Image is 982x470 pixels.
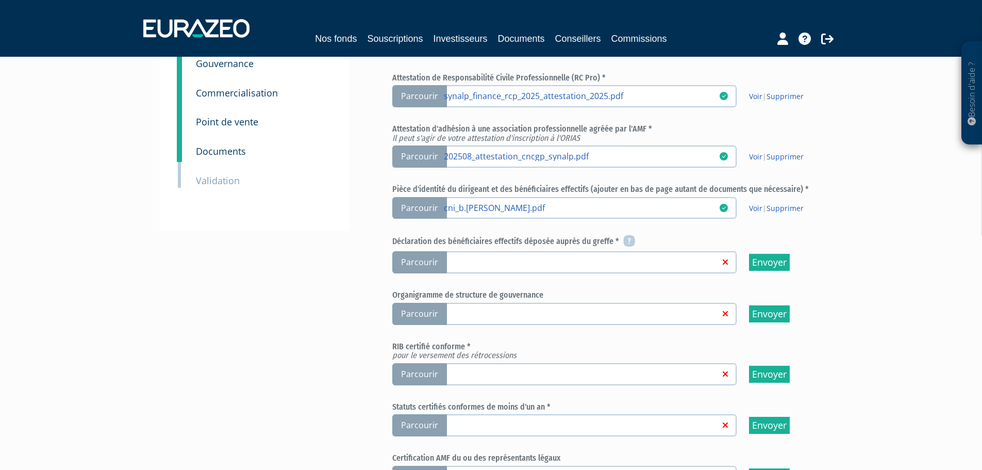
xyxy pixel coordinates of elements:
span: | [749,91,804,102]
em: pour le versement des rétrocessions [392,350,517,360]
a: 202508_attestation_cncgp_synalp.pdf [444,151,719,161]
a: Souscriptions [367,31,423,46]
a: Nos fonds [315,31,357,46]
span: Parcourir [392,197,447,219]
input: Envoyer [749,366,790,383]
h6: Attestation d'adhésion à une association professionnelle agréée par l'AMF * [392,124,823,142]
h6: Certification AMF du ou des représentants légaux [392,453,823,463]
h6: Statuts certifiés conformes de moins d'un an * [392,402,823,412]
i: 15/10/2025 17:37 [720,204,728,212]
a: 9 [177,130,182,162]
a: Voir [749,203,762,213]
a: cni_b.[PERSON_NAME].pdf [444,202,719,213]
span: Parcourir [392,363,447,385]
i: 15/10/2025 17:35 [720,92,728,100]
h6: Pièce d'identité du dirigeant et des bénéficiaires effectifs (ajouter en bas de page autant de do... [392,185,823,194]
h6: Organigramme de structure de gouvernance [392,290,823,300]
span: | [749,203,804,214]
p: Besoin d'aide ? [966,47,978,140]
a: Supprimer [767,203,804,213]
span: Parcourir [392,85,447,107]
a: Commissions [611,31,667,46]
a: 6 [177,42,182,74]
span: Parcourir [392,145,447,168]
h6: Attestation de Responsabilité Civile Professionnelle (RC Pro) * [392,73,823,83]
a: Conseillers [555,31,601,46]
small: Gouvernance [196,57,254,70]
a: Voir [749,152,762,161]
a: 7 [177,72,182,104]
h6: RIB certifié conforme * [392,342,823,360]
a: Voir [749,91,762,101]
a: synalp_finance_rcp_2025_attestation_2025.pdf [444,90,719,101]
img: 1732889491-logotype_eurazeo_blanc_rvb.png [143,19,249,38]
span: Parcourir [392,303,447,325]
input: Envoyer [749,254,790,271]
a: Investisseurs [433,31,487,46]
em: Il peut s'agir de votre attestation d'inscription à l'ORIAS [392,133,580,143]
small: Documents [196,145,246,157]
span: Parcourir [392,251,447,273]
span: Parcourir [392,414,447,436]
input: Envoyer [749,417,790,434]
input: Envoyer [749,305,790,322]
a: 8 [177,101,182,133]
span: | [749,152,804,162]
h6: Déclaration des bénéficiaires effectifs déposée auprès du greffe * [392,236,823,248]
a: Supprimer [767,152,804,161]
a: Supprimer [767,91,804,101]
small: Commercialisation [196,87,278,99]
small: Validation [196,174,240,187]
i: 15/10/2025 17:35 [720,152,728,160]
a: Documents [498,31,545,46]
small: Point de vente [196,116,258,128]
